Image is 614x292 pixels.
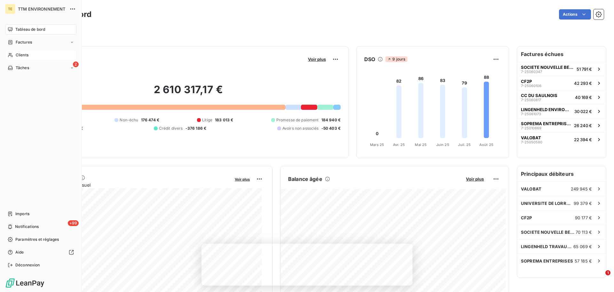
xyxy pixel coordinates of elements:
span: 90 177 € [575,215,592,220]
button: VALOBAT7-2505058022 394 € [517,132,606,146]
span: 57 185 € [575,258,592,264]
h6: Balance âgée [288,175,322,183]
a: Imports [5,209,76,219]
span: 7-25060817 [521,98,541,102]
span: 1 [605,270,610,275]
span: UNIVERSITE DE LORRAINE [521,201,574,206]
span: Non-échu [120,117,138,123]
span: +99 [68,220,79,226]
span: 22 394 € [574,137,592,142]
span: 7-25060347 [521,70,542,74]
button: Voir plus [464,176,486,182]
span: 2 [73,61,79,67]
div: TE [5,4,15,14]
button: Voir plus [233,176,252,182]
span: CC DU SAULNOIS [521,93,557,98]
span: 7-25060106 [521,84,541,88]
span: 249 945 € [571,186,592,191]
span: LINGENHELD ENVIRONNEMENT [GEOGRAPHIC_DATA] [521,107,572,112]
a: Aide [5,247,76,257]
tspan: Mai 25 [415,142,427,147]
button: SOPREMA ENTREPRISES7-2501086926 240 € [517,118,606,132]
span: 65 069 € [573,244,592,249]
span: SOCIETE NOUVELLE BEHEM SNB [521,65,574,70]
span: 9 jours [385,56,407,62]
span: 7-25050580 [521,140,542,144]
span: Litige [202,117,212,123]
span: VALOBAT [521,135,541,140]
span: 51 791 € [577,67,592,72]
span: Voir plus [235,177,250,182]
span: 176 474 € [141,117,159,123]
span: Imports [15,211,29,217]
a: Factures [5,37,76,47]
button: LINGENHELD ENVIRONNEMENT [GEOGRAPHIC_DATA]7-2506107330 022 € [517,104,606,118]
tspan: Avr. 25 [393,142,405,147]
span: SOPREMA ENTREPRISES [521,258,573,264]
a: Paramètres et réglages [5,234,76,245]
h6: Factures échues [517,46,606,62]
h6: DSO [364,55,375,63]
span: 26 240 € [574,123,592,128]
button: SOCIETE NOUVELLE BEHEM SNB7-2506034751 791 € [517,62,606,76]
span: Tableau de bord [15,27,45,32]
span: Chiffre d'affaires mensuel [36,182,230,188]
span: SOPREMA ENTREPRISES [521,121,571,126]
span: 40 169 € [575,95,592,100]
span: VALOBAT [521,186,541,191]
span: Avoirs non associés [282,126,319,131]
button: Voir plus [306,56,328,62]
a: Tableau de bord [5,24,76,35]
span: CF2P [521,215,532,220]
h6: Principaux débiteurs [517,166,606,182]
button: Actions [559,9,591,20]
span: -50 403 € [321,126,341,131]
span: 183 013 € [215,117,233,123]
button: CC DU SAULNOIS7-2506081740 169 € [517,90,606,104]
span: Factures [16,39,32,45]
span: 7-25010869 [521,126,541,130]
tspan: Août 25 [479,142,493,147]
span: Paramètres et réglages [15,237,59,242]
tspan: Juin 25 [436,142,449,147]
button: CF2P7-2506010642 293 € [517,76,606,90]
span: TTM ENVIRONNEMENT [18,6,66,12]
span: Notifications [15,224,39,230]
span: Voir plus [466,176,484,182]
a: 2Tâches [5,63,76,73]
tspan: Mars 25 [370,142,384,147]
span: 7-25061073 [521,112,541,116]
span: -376 186 € [185,126,207,131]
span: Déconnexion [15,262,40,268]
span: 30 022 € [574,109,592,114]
span: Clients [16,52,28,58]
a: Clients [5,50,76,60]
span: Voir plus [308,57,326,62]
iframe: Enquête de LeanPay [201,244,413,286]
span: SOCIETE NOUVELLE BEHEM SNB [521,230,576,235]
span: 70 113 € [576,230,592,235]
span: 184 940 € [321,117,341,123]
tspan: Juil. 25 [458,142,471,147]
span: Aide [15,249,24,255]
span: CF2P [521,79,532,84]
img: Logo LeanPay [5,278,45,288]
span: Crédit divers [159,126,183,131]
iframe: Intercom live chat [592,270,608,286]
span: Promesse de paiement [276,117,319,123]
h2: 2 610 317,17 € [36,83,341,102]
span: 42 293 € [574,81,592,86]
span: Tâches [16,65,29,71]
span: LINGENHELD TRAVAUX SPECIAUX [521,244,573,249]
span: 99 379 € [574,201,592,206]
